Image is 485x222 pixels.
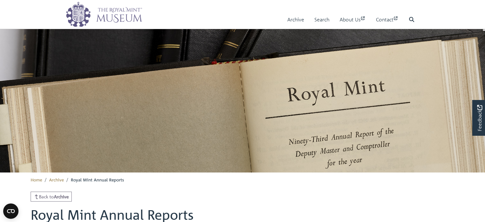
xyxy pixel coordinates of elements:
[31,177,42,182] a: Home
[472,100,485,136] a: Would you like to provide feedback?
[314,11,329,29] a: Search
[3,203,18,219] button: Open CMP widget
[31,192,72,202] a: Back toArchive
[476,105,483,131] span: Feedback
[71,177,124,182] span: Royal Mint Annual Reports
[376,11,399,29] a: Contact
[54,194,69,199] strong: Archive
[340,11,366,29] a: About Us
[287,11,304,29] a: Archive
[66,2,142,27] img: logo_wide.png
[49,177,64,182] a: Archive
